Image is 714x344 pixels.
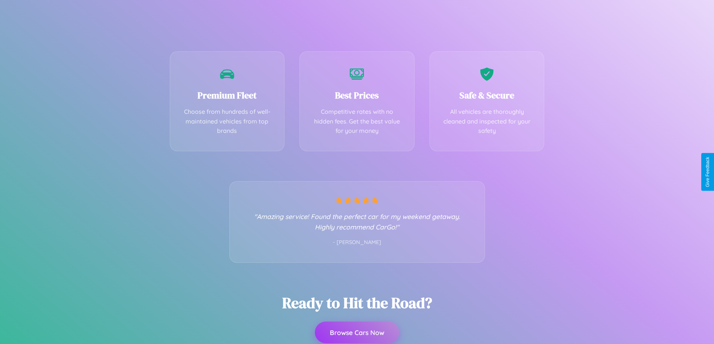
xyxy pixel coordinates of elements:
h2: Ready to Hit the Road? [282,293,432,313]
h3: Premium Fleet [181,89,273,101]
p: - [PERSON_NAME] [245,238,470,247]
p: Competitive rates with no hidden fees. Get the best value for your money [311,107,403,136]
p: Choose from hundreds of well-maintained vehicles from top brands [181,107,273,136]
p: All vehicles are thoroughly cleaned and inspected for your safety [441,107,533,136]
div: Give Feedback [705,157,710,187]
button: Browse Cars Now [315,322,399,343]
h3: Safe & Secure [441,89,533,101]
h3: Best Prices [311,89,403,101]
p: "Amazing service! Found the perfect car for my weekend getaway. Highly recommend CarGo!" [245,211,470,232]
